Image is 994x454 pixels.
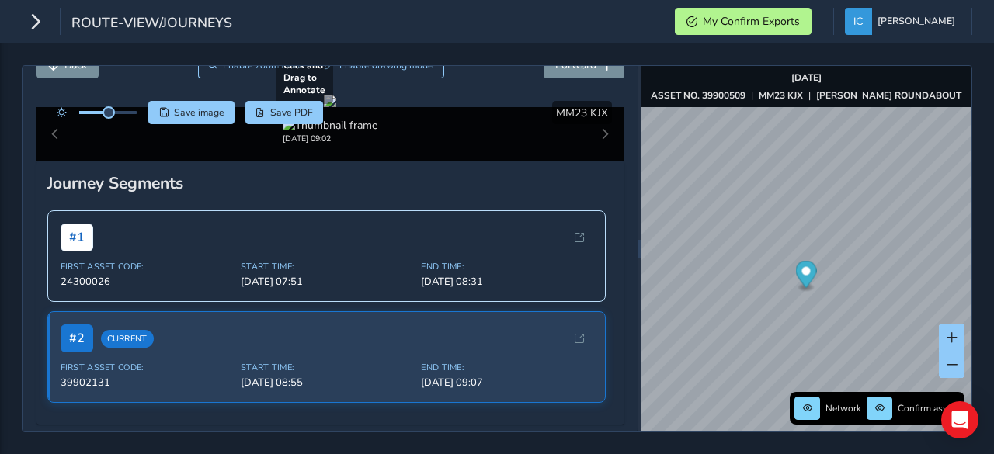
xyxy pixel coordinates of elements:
strong: [PERSON_NAME] ROUNDABOUT [816,89,961,102]
strong: MM23 KJX [759,89,803,102]
span: [DATE] 09:07 [421,376,592,390]
span: [PERSON_NAME] [878,8,955,35]
button: My Confirm Exports [675,8,812,35]
span: End Time: [421,362,592,373]
span: First Asset Code: [61,362,231,373]
div: [DATE] 09:02 [283,133,377,144]
span: # 2 [61,324,93,352]
span: My Confirm Exports [703,14,800,29]
span: Save image [174,106,224,119]
span: Current [101,330,154,348]
button: PDF [245,101,324,124]
div: Map marker [796,261,817,293]
span: route-view/journeys [71,13,232,35]
span: 39902131 [61,376,231,390]
span: MM23 KJX [556,106,608,120]
span: # 1 [61,224,93,251]
img: diamond-layout [845,8,872,35]
span: Confirm assets [898,402,960,414]
span: 24300026 [61,275,231,289]
div: | | [651,89,961,102]
span: [DATE] 08:31 [421,275,592,289]
strong: [DATE] [791,71,822,84]
img: Thumbnail frame [283,118,377,133]
span: Network [825,402,861,414]
strong: ASSET NO. 39900509 [651,89,745,102]
span: [DATE] 07:51 [241,275,412,289]
span: First Asset Code: [61,261,231,272]
span: Start Time: [241,261,412,272]
div: Open Intercom Messenger [941,401,978,438]
span: Save PDF [270,106,313,119]
span: [DATE] 08:55 [241,376,412,390]
button: Save [148,101,235,124]
button: [PERSON_NAME] [845,8,961,35]
span: End Time: [421,261,592,272]
div: Journey Segments [47,172,613,194]
span: Start Time: [241,362,412,373]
